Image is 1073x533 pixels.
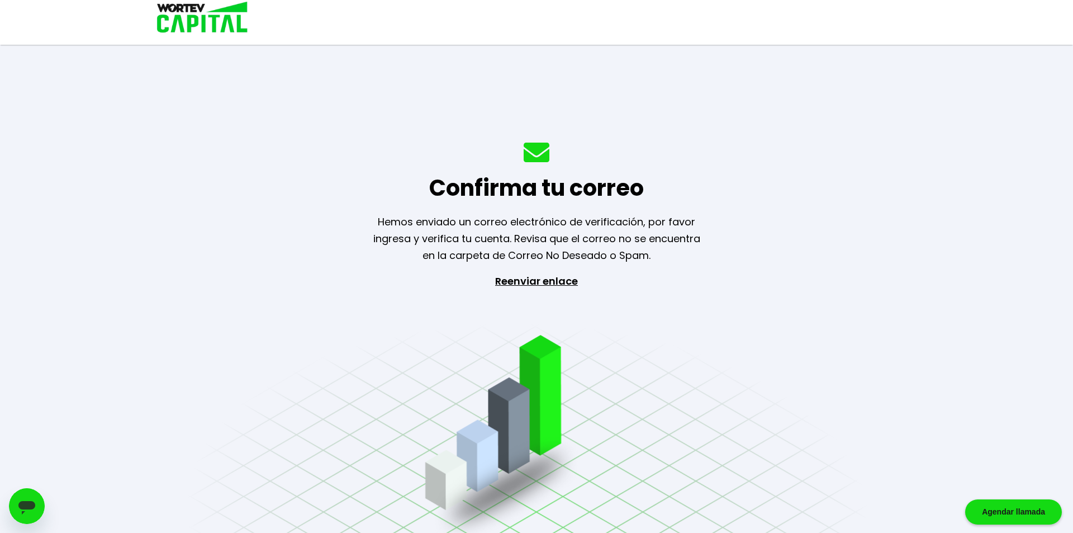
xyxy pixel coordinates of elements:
p: Reenviar enlace [485,273,588,390]
h1: Confirma tu correo [429,171,644,205]
p: Hemos enviado un correo electrónico de verificación, por favor ingresa y verifica tu cuenta. Revi... [359,214,714,264]
iframe: Botón para iniciar la ventana de mensajería [9,488,45,524]
img: mail-icon.3fa1eb17.svg [524,143,549,162]
div: Agendar llamada [965,499,1062,525]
